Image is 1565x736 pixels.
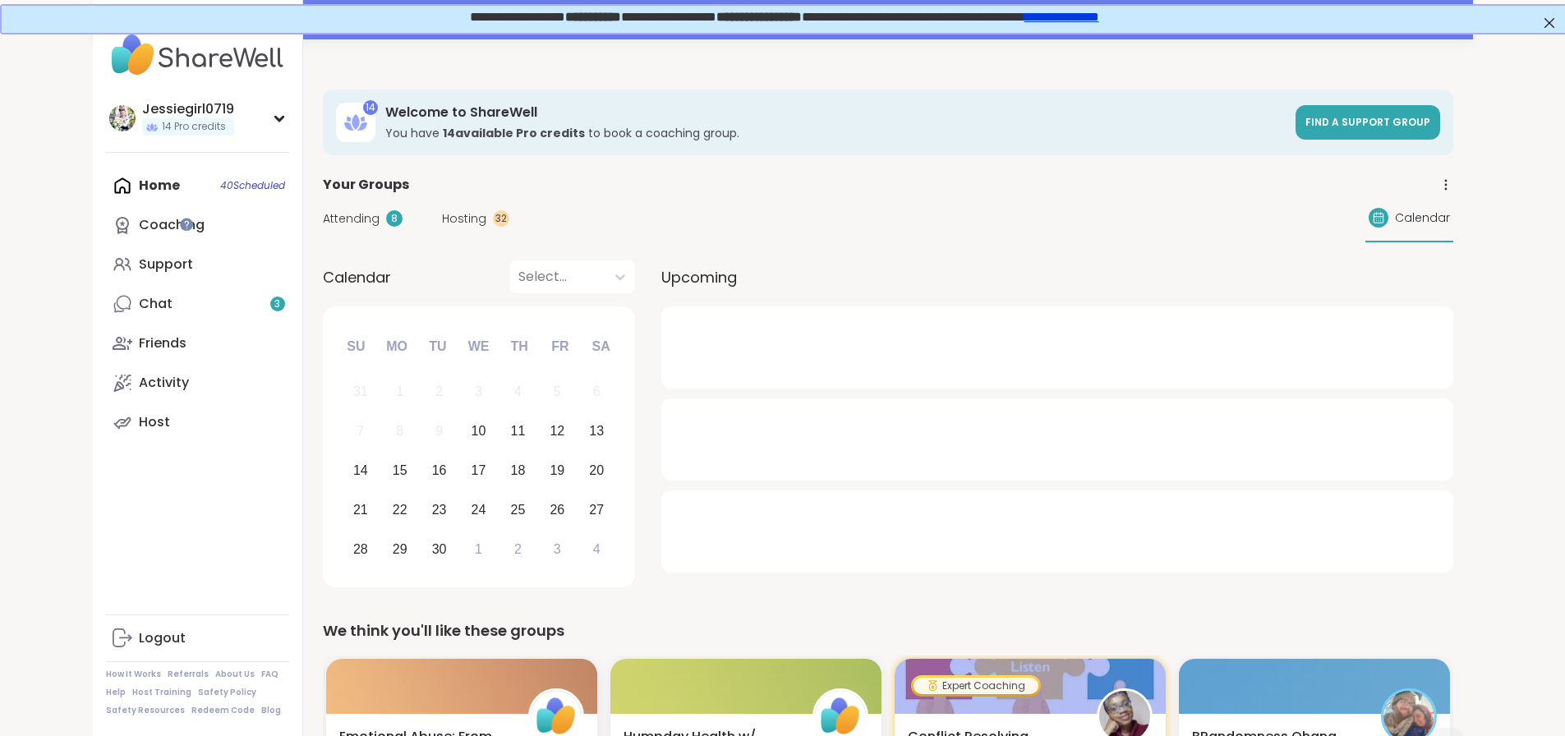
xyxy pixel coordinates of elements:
[106,402,289,442] a: Host
[432,538,447,560] div: 30
[341,372,616,568] div: month 2025-09
[550,420,564,442] div: 12
[198,687,256,698] a: Safety Policy
[215,669,255,680] a: About Us
[353,380,368,402] div: 31
[139,413,170,431] div: Host
[461,531,496,567] div: Choose Wednesday, October 1st, 2025
[323,619,1453,642] div: We think you'll like these groups
[139,374,189,392] div: Activity
[421,414,457,449] div: Not available Tuesday, September 9th, 2025
[168,669,209,680] a: Referrals
[554,380,561,402] div: 5
[382,453,417,489] div: Choose Monday, September 15th, 2025
[589,459,604,481] div: 20
[511,459,526,481] div: 18
[501,329,537,365] div: Th
[261,705,281,716] a: Blog
[432,499,447,521] div: 23
[106,705,185,716] a: Safety Resources
[554,538,561,560] div: 3
[514,538,522,560] div: 2
[550,499,564,521] div: 26
[106,205,289,245] a: Coaching
[323,266,391,288] span: Calendar
[1296,105,1440,140] a: Find a support group
[132,687,191,698] a: Host Training
[357,420,364,442] div: 7
[579,414,614,449] div: Choose Saturday, September 13th, 2025
[396,420,403,442] div: 8
[382,414,417,449] div: Not available Monday, September 8th, 2025
[514,380,522,402] div: 4
[393,538,407,560] div: 29
[106,245,289,284] a: Support
[511,499,526,521] div: 25
[162,120,226,134] span: 14 Pro credits
[550,459,564,481] div: 19
[493,210,509,227] div: 32
[139,255,193,274] div: Support
[421,531,457,567] div: Choose Tuesday, September 30th, 2025
[382,531,417,567] div: Choose Monday, September 29th, 2025
[500,531,536,567] div: Choose Thursday, October 2nd, 2025
[393,499,407,521] div: 22
[511,420,526,442] div: 11
[461,492,496,527] div: Choose Wednesday, September 24th, 2025
[582,329,619,365] div: Sa
[500,492,536,527] div: Choose Thursday, September 25th, 2025
[442,210,486,228] span: Hosting
[385,125,1286,141] h3: You have to book a coaching group.
[106,26,289,84] img: ShareWell Nav Logo
[343,414,379,449] div: Not available Sunday, September 7th, 2025
[500,453,536,489] div: Choose Thursday, September 18th, 2025
[472,459,486,481] div: 17
[540,453,575,489] div: Choose Friday, September 19th, 2025
[1395,209,1450,227] span: Calendar
[432,459,447,481] div: 16
[343,453,379,489] div: Choose Sunday, September 14th, 2025
[353,459,368,481] div: 14
[500,414,536,449] div: Choose Thursday, September 11th, 2025
[139,629,186,647] div: Logout
[353,538,368,560] div: 28
[420,329,456,365] div: Tu
[540,375,575,410] div: Not available Friday, September 5th, 2025
[421,453,457,489] div: Choose Tuesday, September 16th, 2025
[475,380,482,402] div: 3
[106,619,289,658] a: Logout
[421,492,457,527] div: Choose Tuesday, September 23rd, 2025
[579,492,614,527] div: Choose Saturday, September 27th, 2025
[579,375,614,410] div: Not available Saturday, September 6th, 2025
[139,295,173,313] div: Chat
[540,492,575,527] div: Choose Friday, September 26th, 2025
[379,329,415,365] div: Mo
[540,414,575,449] div: Choose Friday, September 12th, 2025
[106,363,289,402] a: Activity
[393,459,407,481] div: 15
[1305,115,1430,129] span: Find a support group
[191,705,255,716] a: Redeem Code
[323,210,380,228] span: Attending
[139,216,205,234] div: Coaching
[106,284,289,324] a: Chat3
[386,210,403,227] div: 8
[542,329,578,365] div: Fr
[593,538,601,560] div: 4
[338,329,374,365] div: Su
[396,380,403,402] div: 1
[460,329,496,365] div: We
[475,538,482,560] div: 1
[914,678,1038,694] div: Expert Coaching
[106,669,161,680] a: How It Works
[353,499,368,521] div: 21
[343,492,379,527] div: Choose Sunday, September 21st, 2025
[500,375,536,410] div: Not available Thursday, September 4th, 2025
[461,375,496,410] div: Not available Wednesday, September 3rd, 2025
[661,266,737,288] span: Upcoming
[274,297,280,311] span: 3
[435,380,443,402] div: 2
[363,100,378,115] div: 14
[106,687,126,698] a: Help
[106,324,289,363] a: Friends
